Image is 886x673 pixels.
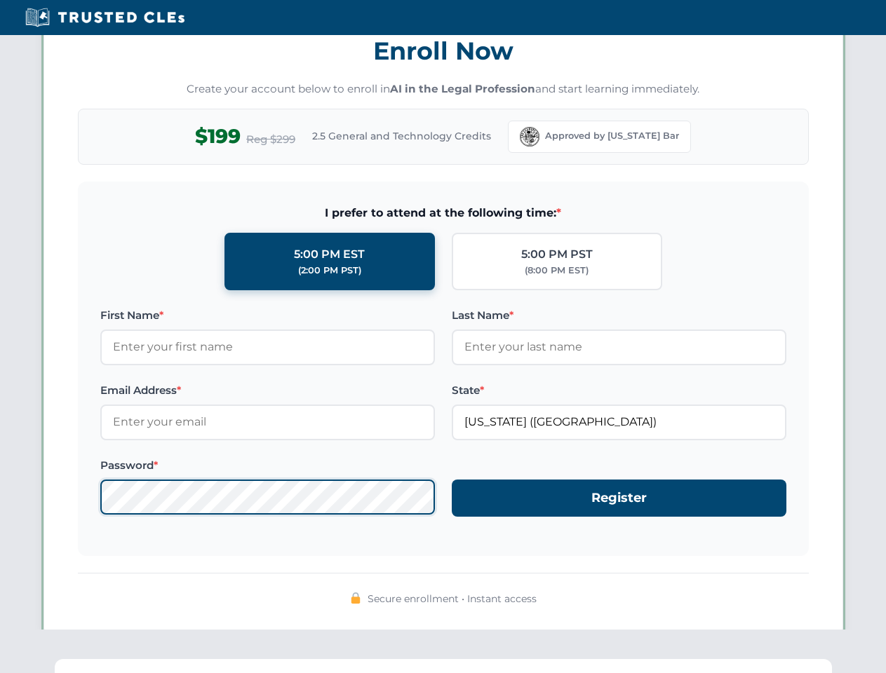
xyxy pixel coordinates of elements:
[452,307,786,324] label: Last Name
[350,592,361,604] img: 🔒
[368,591,537,606] span: Secure enrollment • Instant access
[195,121,241,152] span: $199
[452,480,786,517] button: Register
[390,82,535,95] strong: AI in the Legal Profession
[452,405,786,440] input: Florida (FL)
[452,382,786,399] label: State
[100,204,786,222] span: I prefer to attend at the following time:
[545,129,679,143] span: Approved by [US_STATE] Bar
[520,127,539,147] img: Florida Bar
[100,382,435,399] label: Email Address
[521,245,593,264] div: 5:00 PM PST
[246,131,295,148] span: Reg $299
[78,29,809,73] h3: Enroll Now
[100,329,435,365] input: Enter your first name
[452,329,786,365] input: Enter your last name
[298,264,361,278] div: (2:00 PM PST)
[78,81,809,97] p: Create your account below to enroll in and start learning immediately.
[100,307,435,324] label: First Name
[100,405,435,440] input: Enter your email
[21,7,189,28] img: Trusted CLEs
[294,245,365,264] div: 5:00 PM EST
[525,264,589,278] div: (8:00 PM EST)
[100,457,435,474] label: Password
[312,128,491,144] span: 2.5 General and Technology Credits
